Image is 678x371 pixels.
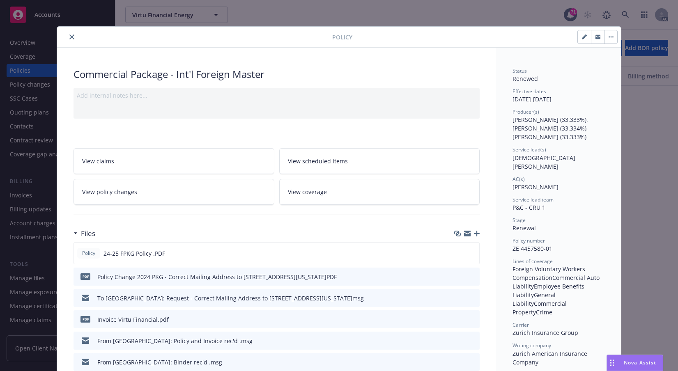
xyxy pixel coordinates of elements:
[97,337,253,345] div: From [GEOGRAPHIC_DATA]: Policy and Invoice rec'd .msg
[513,154,575,170] span: [DEMOGRAPHIC_DATA][PERSON_NAME]
[513,67,527,74] span: Status
[456,273,462,281] button: download file
[80,250,97,257] span: Policy
[455,249,462,258] button: download file
[513,258,553,265] span: Lines of coverage
[513,176,525,183] span: AC(s)
[332,33,352,41] span: Policy
[513,237,545,244] span: Policy number
[607,355,663,371] button: Nova Assist
[80,273,90,279] span: PDF
[74,228,95,239] div: Files
[607,355,617,371] div: Drag to move
[513,217,526,224] span: Stage
[288,188,327,196] span: View coverage
[67,32,77,42] button: close
[513,146,546,153] span: Service lead(s)
[469,249,476,258] button: preview file
[77,91,476,100] div: Add internal notes here...
[513,321,529,328] span: Carrier
[513,265,587,282] span: Foreign Voluntary Workers Compensation
[513,350,589,366] span: Zurich American Insurance Company
[456,315,462,324] button: download file
[513,224,536,232] span: Renewal
[624,359,656,366] span: Nova Assist
[81,228,95,239] h3: Files
[80,316,90,322] span: pdf
[82,157,114,165] span: View claims
[469,315,476,324] button: preview file
[513,245,552,252] span: ZE 4457580-01
[103,249,165,258] span: 24-25 FPKG Policy .PDF
[513,300,568,316] span: Commercial Property
[97,315,169,324] div: Invoice Virtu Financial.pdf
[74,148,274,174] a: View claims
[513,183,558,191] span: [PERSON_NAME]
[536,308,552,316] span: Crime
[97,273,337,281] div: Policy Change 2024 PKG - Correct Mailing Address to [STREET_ADDRESS][US_STATE]PDF
[288,157,348,165] span: View scheduled items
[279,179,480,205] a: View coverage
[513,204,545,211] span: P&C - CRU 1
[469,294,476,302] button: preview file
[513,329,578,337] span: Zurich Insurance Group
[513,291,557,307] span: General Liability
[456,337,462,345] button: download file
[469,358,476,366] button: preview file
[74,179,274,205] a: View policy changes
[513,116,590,141] span: [PERSON_NAME] (33.333%), [PERSON_NAME] (33.334%), [PERSON_NAME] (33.333%)
[513,108,539,115] span: Producer(s)
[456,294,462,302] button: download file
[513,342,551,349] span: Writing company
[513,196,554,203] span: Service lead team
[74,67,480,81] div: Commercial Package - Int'l Foreign Master
[97,294,364,302] div: To [GEOGRAPHIC_DATA]: Request - Correct Mailing Address to [STREET_ADDRESS][US_STATE]msg
[97,358,222,366] div: From [GEOGRAPHIC_DATA]: Binder rec'd .msg
[469,273,476,281] button: preview file
[279,148,480,174] a: View scheduled items
[513,75,538,82] span: Renewed
[513,282,586,299] span: Employee Benefits Liability
[456,358,462,366] button: download file
[513,274,601,290] span: Commercial Auto Liability
[469,337,476,345] button: preview file
[82,188,137,196] span: View policy changes
[513,88,546,95] span: Effective dates
[513,88,604,103] div: [DATE] - [DATE]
